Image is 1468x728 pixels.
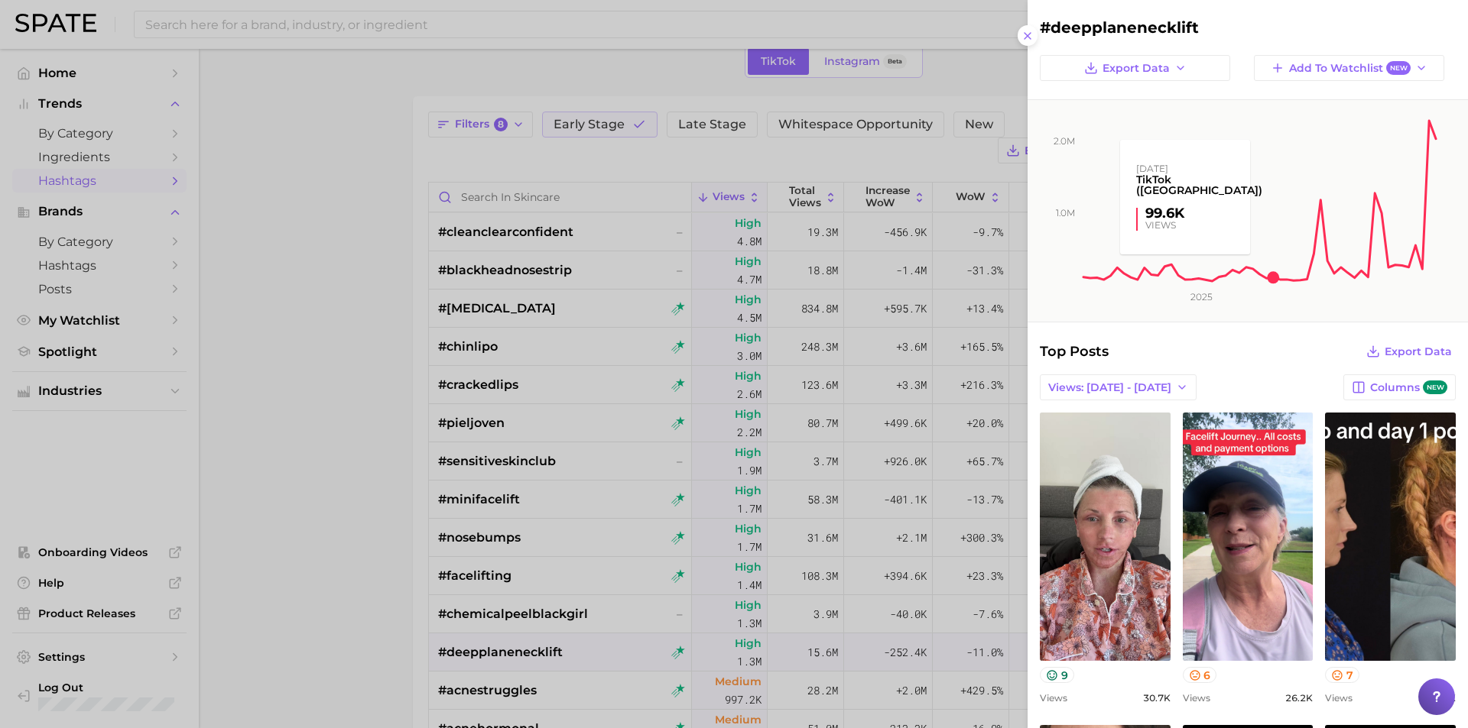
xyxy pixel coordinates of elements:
[1325,667,1359,683] button: 7
[1254,55,1444,81] button: Add to WatchlistNew
[1183,667,1217,683] button: 6
[1040,667,1074,683] button: 9
[1285,692,1313,704] span: 26.2k
[1048,381,1171,394] span: Views: [DATE] - [DATE]
[1040,374,1197,400] button: Views: [DATE] - [DATE]
[1190,291,1213,303] tspan: 2025
[1040,55,1230,81] button: Export Data
[1385,345,1452,358] span: Export Data
[1343,374,1456,400] button: Columnsnew
[1054,135,1075,147] tspan: 2.0m
[1040,692,1067,704] span: Views
[1103,62,1170,75] span: Export Data
[1325,692,1353,704] span: Views
[1040,341,1109,362] span: Top Posts
[1056,207,1075,218] tspan: 1.0m
[1386,61,1411,76] span: New
[1423,380,1447,395] span: new
[1362,341,1456,362] button: Export Data
[1370,380,1447,395] span: Columns
[1040,18,1456,37] h2: #deepplanenecklift
[1183,692,1210,704] span: Views
[1143,692,1171,704] span: 30.7k
[1289,61,1411,76] span: Add to Watchlist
